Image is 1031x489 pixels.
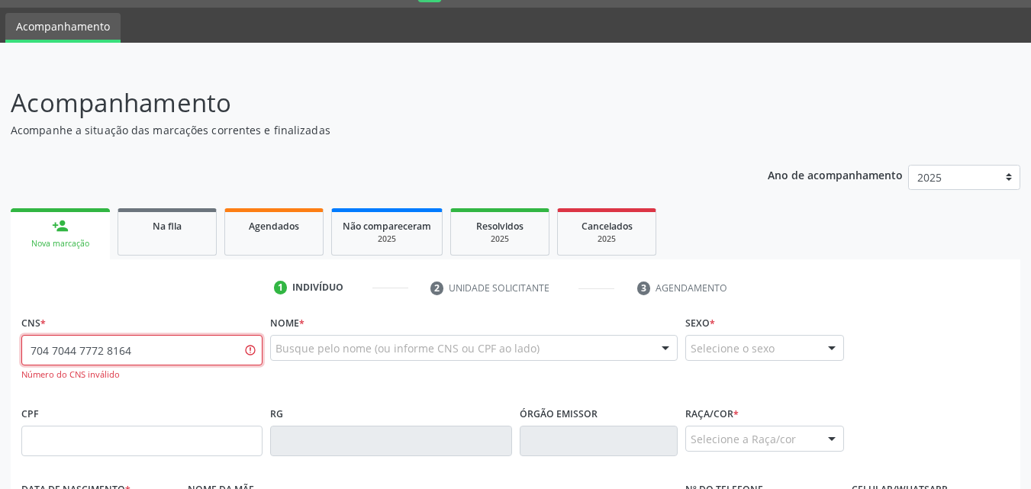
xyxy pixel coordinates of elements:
[21,311,46,335] label: CNS
[685,403,739,426] label: Raça/cor
[691,431,796,447] span: Selecione a Raça/cor
[691,340,775,356] span: Selecione o sexo
[520,403,598,426] label: Órgão emissor
[476,220,524,233] span: Resolvidos
[569,233,645,245] div: 2025
[5,13,121,43] a: Acompanhamento
[462,233,538,245] div: 2025
[270,311,304,335] label: Nome
[685,311,715,335] label: Sexo
[153,220,182,233] span: Na fila
[768,165,903,184] p: Ano de acompanhamento
[11,122,717,138] p: Acompanhe a situação das marcações correntes e finalizadas
[21,238,99,249] div: Nova marcação
[21,368,263,381] div: Número do CNS inválido
[11,84,717,122] p: Acompanhamento
[52,217,69,234] div: person_add
[270,403,283,426] label: RG
[274,281,288,294] div: 1
[582,220,633,233] span: Cancelados
[21,403,39,426] label: CPF
[292,281,343,294] div: Indivíduo
[275,340,540,356] span: Busque pelo nome (ou informe CNS ou CPF ao lado)
[249,220,299,233] span: Agendados
[343,233,431,245] div: 2025
[343,220,431,233] span: Não compareceram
